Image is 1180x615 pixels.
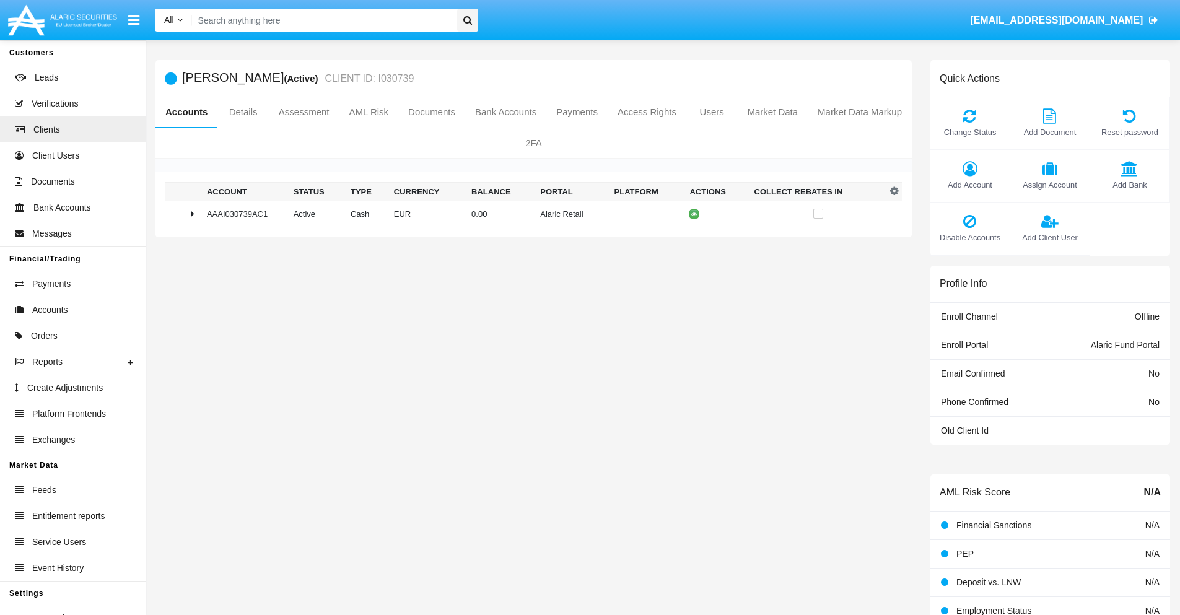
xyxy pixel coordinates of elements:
td: AAAI030739AC1 [202,201,289,227]
small: CLIENT ID: I030739 [322,74,414,84]
a: 2FA [155,128,912,158]
a: Accounts [155,97,217,127]
img: Logo image [6,2,119,38]
span: Orders [31,329,58,342]
span: Reset password [1096,126,1163,138]
span: Deposit vs. LNW [956,577,1021,587]
span: N/A [1145,577,1160,587]
span: Alaric Fund Portal [1091,340,1160,350]
th: Status [289,183,346,201]
a: AML Risk [339,97,398,127]
span: Reports [32,355,63,369]
span: Bank Accounts [33,201,91,214]
div: (Active) [284,71,321,85]
span: Disable Accounts [937,232,1003,243]
span: Add Account [937,179,1003,191]
td: 0.00 [466,201,535,227]
td: EUR [389,201,466,227]
span: Documents [31,175,75,188]
th: Balance [466,183,535,201]
span: N/A [1143,485,1161,500]
span: [EMAIL_ADDRESS][DOMAIN_NAME] [970,15,1143,25]
span: Platform Frontends [32,408,106,421]
a: Assessment [269,97,339,127]
input: Search [192,9,453,32]
a: Bank Accounts [465,97,546,127]
td: Cash [346,201,389,227]
th: Collect Rebates In [750,183,887,201]
span: Old Client Id [941,425,989,435]
th: Account [202,183,289,201]
span: Enroll Channel [941,312,998,321]
a: All [155,14,192,27]
span: Financial Sanctions [956,520,1031,530]
a: Access Rights [608,97,686,127]
span: Leads [35,71,58,84]
th: Portal [535,183,609,201]
a: Payments [546,97,608,127]
span: Exchanges [32,434,75,447]
span: No [1148,369,1160,378]
span: Create Adjustments [27,382,103,395]
a: Market Data Markup [808,97,912,127]
span: Verifications [32,97,78,110]
span: Add Document [1016,126,1083,138]
span: PEP [956,549,974,559]
span: N/A [1145,520,1160,530]
a: Documents [398,97,465,127]
h6: Profile Info [940,277,987,289]
span: Clients [33,123,60,136]
span: All [164,15,174,25]
a: [EMAIL_ADDRESS][DOMAIN_NAME] [964,3,1165,38]
h5: [PERSON_NAME] [182,71,414,85]
th: Currency [389,183,466,201]
th: Platform [610,183,685,201]
td: Alaric Retail [535,201,609,227]
span: Entitlement reports [32,510,105,523]
h6: AML Risk Score [940,486,1010,498]
span: Add Bank [1096,179,1163,191]
span: Service Users [32,536,86,549]
span: Assign Account [1016,179,1083,191]
span: Enroll Portal [941,340,988,350]
span: Email Confirmed [941,369,1005,378]
a: Details [217,97,268,127]
span: Event History [32,562,84,575]
span: Offline [1135,312,1160,321]
span: Add Client User [1016,232,1083,243]
th: Type [346,183,389,201]
span: Client Users [32,149,79,162]
a: Users [686,97,737,127]
h6: Quick Actions [940,72,1000,84]
span: Phone Confirmed [941,397,1008,407]
span: No [1148,397,1160,407]
th: Actions [684,183,749,201]
span: N/A [1145,549,1160,559]
a: Market Data [737,97,808,127]
span: Messages [32,227,72,240]
span: Accounts [32,303,68,316]
td: Active [289,201,346,227]
span: Payments [32,277,71,290]
span: Change Status [937,126,1003,138]
span: Feeds [32,484,56,497]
